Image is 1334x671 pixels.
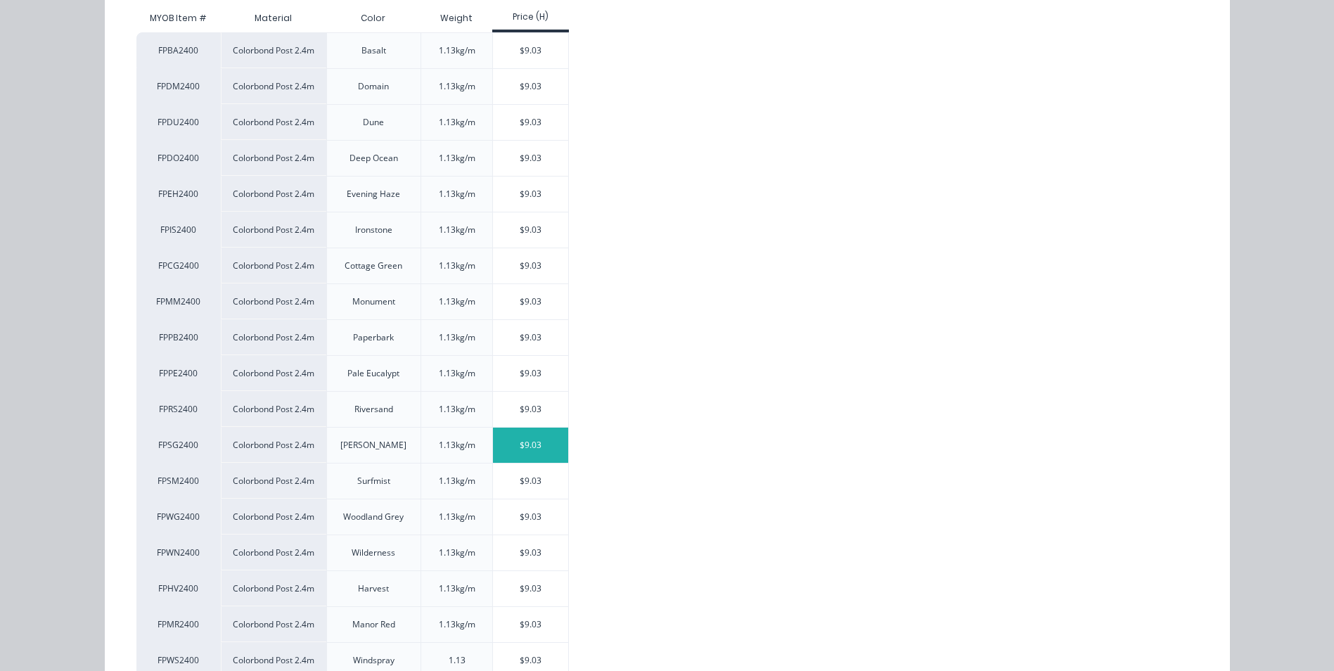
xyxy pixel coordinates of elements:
div: Pale Eucalypt [347,367,399,380]
div: Colorbond Post 2.4m [221,355,326,391]
div: Colorbond Post 2.4m [221,319,326,355]
div: 1.13kg/m [439,475,475,487]
div: Woodland Grey [343,511,404,523]
div: Colorbond Post 2.4m [221,391,326,427]
div: FPDO2400 [136,140,221,176]
div: 1.13kg/m [439,116,475,129]
div: Dune [363,116,384,129]
div: Cottage Green [345,260,402,272]
div: Colorbond Post 2.4m [221,570,326,606]
div: FPDM2400 [136,68,221,104]
div: Colorbond Post 2.4m [221,212,326,248]
div: 1.13kg/m [439,331,475,344]
div: Colorbond Post 2.4m [221,104,326,140]
div: 1.13kg/m [439,260,475,272]
div: Colorbond Post 2.4m [221,427,326,463]
div: 1.13kg/m [439,367,475,380]
div: $9.03 [493,356,568,391]
div: Colorbond Post 2.4m [221,32,326,68]
div: $9.03 [493,392,568,427]
div: MYOB Item # [136,4,221,32]
div: Colorbond Post 2.4m [221,140,326,176]
div: $9.03 [493,571,568,606]
div: Wilderness [352,547,395,559]
div: FPSG2400 [136,427,221,463]
div: 1.13kg/m [439,188,475,200]
div: Windspray [353,654,395,667]
div: 1.13kg/m [439,44,475,57]
div: FPEH2400 [136,176,221,212]
div: 1.13kg/m [439,80,475,93]
div: $9.03 [493,212,568,248]
div: Material [221,4,326,32]
div: FPDU2400 [136,104,221,140]
div: FPHV2400 [136,570,221,606]
div: $9.03 [493,499,568,535]
div: 1.13kg/m [439,152,475,165]
div: Colorbond Post 2.4m [221,283,326,319]
div: $9.03 [493,535,568,570]
div: Colorbond Post 2.4m [221,499,326,535]
div: $9.03 [493,607,568,642]
div: 1.13kg/m [439,582,475,595]
div: Price (H) [492,11,569,23]
div: FPPE2400 [136,355,221,391]
div: Surfmist [357,475,390,487]
div: Manor Red [352,618,395,631]
div: FPWN2400 [136,535,221,570]
div: FPMM2400 [136,283,221,319]
div: $9.03 [493,33,568,68]
div: Riversand [354,403,393,416]
div: Ironstone [355,224,392,236]
div: Colorbond Post 2.4m [221,248,326,283]
div: Weight [429,1,484,36]
div: Colorbond Post 2.4m [221,606,326,642]
div: Color [349,1,397,36]
div: FPIS2400 [136,212,221,248]
div: $9.03 [493,284,568,319]
div: [PERSON_NAME] [340,439,406,452]
div: Monument [352,295,395,308]
div: $9.03 [493,248,568,283]
div: FPSM2400 [136,463,221,499]
div: Basalt [361,44,386,57]
div: Paperbark [353,331,394,344]
div: Domain [358,80,389,93]
div: $9.03 [493,69,568,104]
div: 1.13kg/m [439,439,475,452]
div: 1.13kg/m [439,224,475,236]
div: $9.03 [493,177,568,212]
div: FPCG2400 [136,248,221,283]
div: Evening Haze [347,188,400,200]
div: 1.13kg/m [439,295,475,308]
div: $9.03 [493,105,568,140]
div: FPRS2400 [136,391,221,427]
div: FPBA2400 [136,32,221,68]
div: Colorbond Post 2.4m [221,176,326,212]
div: Colorbond Post 2.4m [221,535,326,570]
div: $9.03 [493,464,568,499]
div: Colorbond Post 2.4m [221,463,326,499]
div: FPMR2400 [136,606,221,642]
div: $9.03 [493,141,568,176]
div: 1.13kg/m [439,547,475,559]
div: $9.03 [493,320,568,355]
div: $9.03 [493,428,568,463]
div: 1.13kg/m [439,618,475,631]
div: 1.13kg/m [439,403,475,416]
div: Deep Ocean [349,152,398,165]
div: FPPB2400 [136,319,221,355]
div: 1.13 [449,654,466,667]
div: Harvest [358,582,389,595]
div: 1.13kg/m [439,511,475,523]
div: Colorbond Post 2.4m [221,68,326,104]
div: FPWG2400 [136,499,221,535]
